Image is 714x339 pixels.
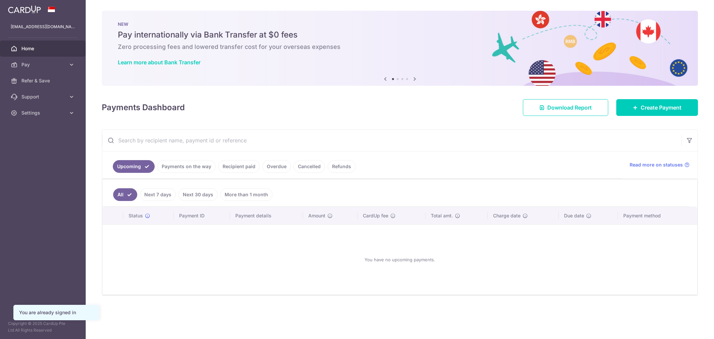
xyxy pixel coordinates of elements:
a: More than 1 month [220,188,272,201]
a: All [113,188,137,201]
span: Refer & Save [21,77,66,84]
span: Create Payment [641,104,682,112]
a: Download Report [523,99,608,116]
span: Status [129,212,143,219]
div: You have no upcoming payments. [110,230,689,289]
h4: Payments Dashboard [102,101,185,114]
span: Amount [308,212,325,219]
span: Support [21,93,66,100]
th: Payment method [618,207,697,224]
input: Search by recipient name, payment id or reference [102,130,682,151]
a: Overdue [262,160,291,173]
span: Home [21,45,66,52]
a: Next 30 days [178,188,218,201]
span: Settings [21,110,66,116]
span: Total amt. [431,212,453,219]
a: Learn more about Bank Transfer [118,59,201,66]
img: CardUp [8,5,41,13]
a: Payments on the way [157,160,216,173]
a: Refunds [328,160,355,173]
a: Create Payment [616,99,698,116]
p: NEW [118,21,682,27]
span: Download Report [547,104,592,112]
th: Payment details [230,207,303,224]
a: Next 7 days [140,188,176,201]
img: Bank transfer banner [102,11,698,86]
span: Pay [21,61,66,68]
a: Cancelled [294,160,325,173]
p: [EMAIL_ADDRESS][DOMAIN_NAME] [11,23,75,30]
span: Charge date [493,212,521,219]
a: Upcoming [113,160,155,173]
a: Read more on statuses [630,161,690,168]
span: Read more on statuses [630,161,683,168]
th: Payment ID [174,207,230,224]
h5: Pay internationally via Bank Transfer at $0 fees [118,29,682,40]
a: Recipient paid [218,160,260,173]
h6: Zero processing fees and lowered transfer cost for your overseas expenses [118,43,682,51]
div: You are already signed in [19,309,93,316]
span: CardUp fee [363,212,388,219]
span: Due date [564,212,584,219]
